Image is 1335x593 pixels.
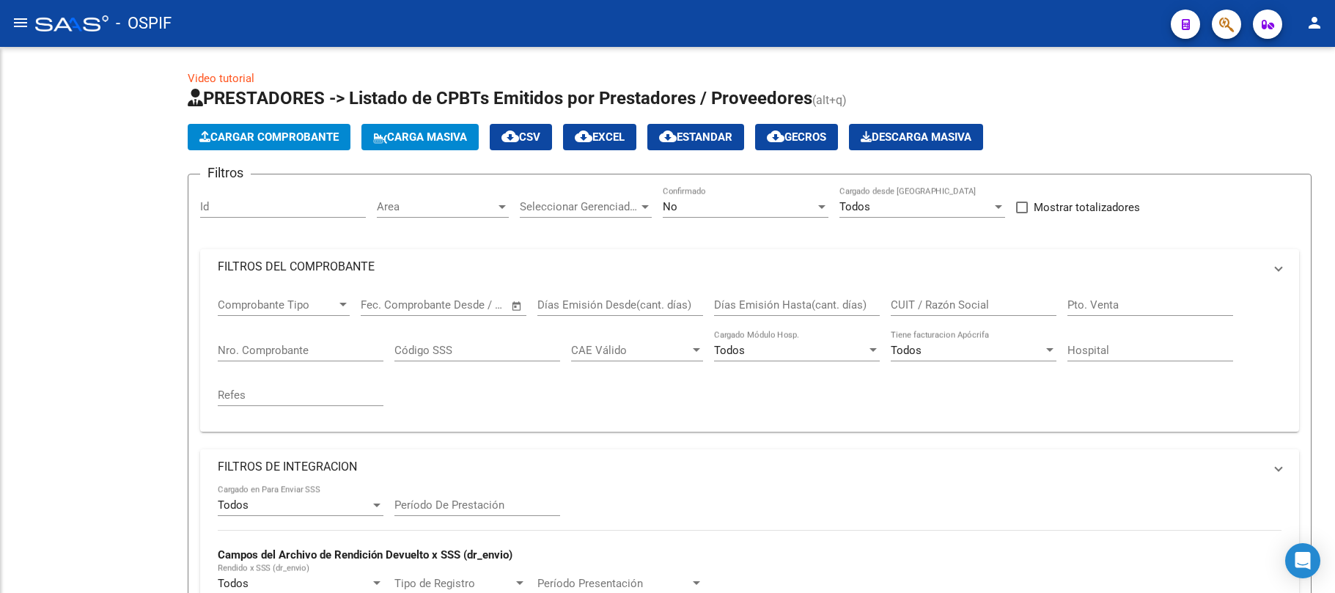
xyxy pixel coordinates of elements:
[200,449,1299,485] mat-expansion-panel-header: FILTROS DE INTEGRACION
[537,577,690,590] span: Período Presentación
[218,548,512,561] strong: Campos del Archivo de Rendición Devuelto x SSS (dr_envio)
[571,344,690,357] span: CAE Válido
[218,259,1264,275] mat-panel-title: FILTROS DEL COMPROBANTE
[849,124,983,150] button: Descarga Masiva
[218,498,249,512] span: Todos
[501,130,540,144] span: CSV
[520,200,639,213] span: Seleccionar Gerenciador
[647,124,744,150] button: Estandar
[116,7,172,40] span: - OSPIF
[575,130,625,144] span: EXCEL
[509,298,526,314] button: Open calendar
[188,88,812,108] span: PRESTADORES -> Listado de CPBTs Emitidos por Prestadores / Proveedores
[377,200,496,213] span: Area
[188,72,254,85] a: Video tutorial
[218,459,1264,475] mat-panel-title: FILTROS DE INTEGRACION
[200,163,251,183] h3: Filtros
[433,298,504,312] input: Fecha fin
[394,577,513,590] span: Tipo de Registro
[490,124,552,150] button: CSV
[575,128,592,145] mat-icon: cloud_download
[501,128,519,145] mat-icon: cloud_download
[373,130,467,144] span: Carga Masiva
[755,124,838,150] button: Gecros
[767,128,784,145] mat-icon: cloud_download
[361,298,420,312] input: Fecha inicio
[1285,543,1320,578] div: Open Intercom Messenger
[767,130,826,144] span: Gecros
[839,200,870,213] span: Todos
[714,344,745,357] span: Todos
[659,128,677,145] mat-icon: cloud_download
[812,93,847,107] span: (alt+q)
[218,298,336,312] span: Comprobante Tipo
[218,577,249,590] span: Todos
[12,14,29,32] mat-icon: menu
[861,130,971,144] span: Descarga Masiva
[891,344,922,357] span: Todos
[659,130,732,144] span: Estandar
[1034,199,1140,216] span: Mostrar totalizadores
[199,130,339,144] span: Cargar Comprobante
[361,124,479,150] button: Carga Masiva
[1306,14,1323,32] mat-icon: person
[188,124,350,150] button: Cargar Comprobante
[200,284,1299,432] div: FILTROS DEL COMPROBANTE
[849,124,983,150] app-download-masive: Descarga masiva de comprobantes (adjuntos)
[663,200,677,213] span: No
[563,124,636,150] button: EXCEL
[200,249,1299,284] mat-expansion-panel-header: FILTROS DEL COMPROBANTE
